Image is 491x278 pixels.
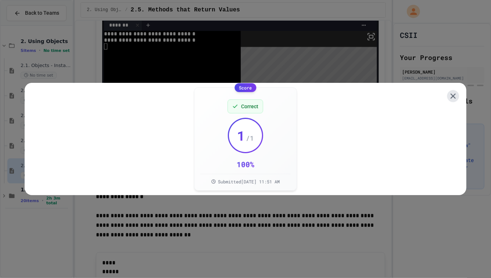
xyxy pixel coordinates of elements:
[237,128,245,143] span: 1
[218,179,280,184] span: Submitted [DATE] 11:51 AM
[246,133,254,143] span: / 1
[237,159,254,169] div: 100 %
[234,83,256,92] div: Score
[241,103,258,110] span: Correct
